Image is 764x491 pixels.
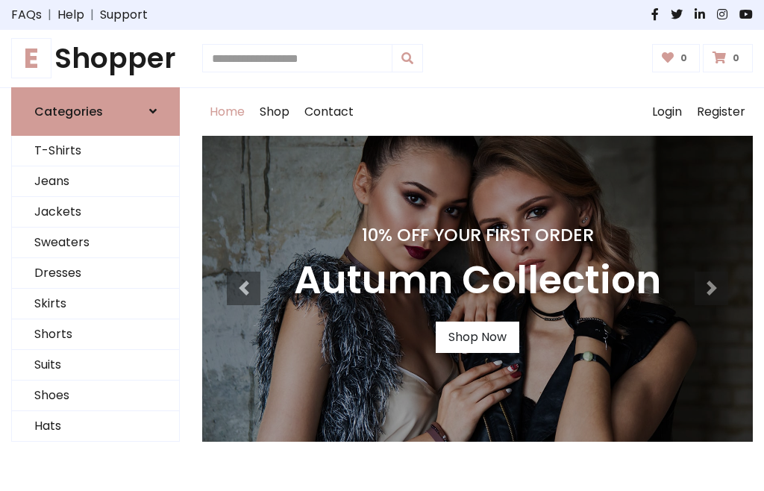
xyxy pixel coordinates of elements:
a: Categories [11,87,180,136]
a: Shorts [12,319,179,350]
a: Support [100,6,148,24]
span: | [84,6,100,24]
a: Dresses [12,258,179,289]
a: FAQs [11,6,42,24]
span: 0 [677,51,691,65]
a: 0 [652,44,701,72]
a: Hats [12,411,179,442]
a: Register [689,88,753,136]
h3: Autumn Collection [294,257,661,304]
a: Shop [252,88,297,136]
a: Jackets [12,197,179,228]
a: Home [202,88,252,136]
a: Jeans [12,166,179,197]
a: Shoes [12,381,179,411]
a: EShopper [11,42,180,75]
a: 0 [703,44,753,72]
span: 0 [729,51,743,65]
a: Suits [12,350,179,381]
a: Help [57,6,84,24]
h4: 10% Off Your First Order [294,225,661,245]
a: Contact [297,88,361,136]
a: Sweaters [12,228,179,258]
span: | [42,6,57,24]
a: Shop Now [436,322,519,353]
span: E [11,38,51,78]
a: Login [645,88,689,136]
a: T-Shirts [12,136,179,166]
a: Skirts [12,289,179,319]
h1: Shopper [11,42,180,75]
h6: Categories [34,104,103,119]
